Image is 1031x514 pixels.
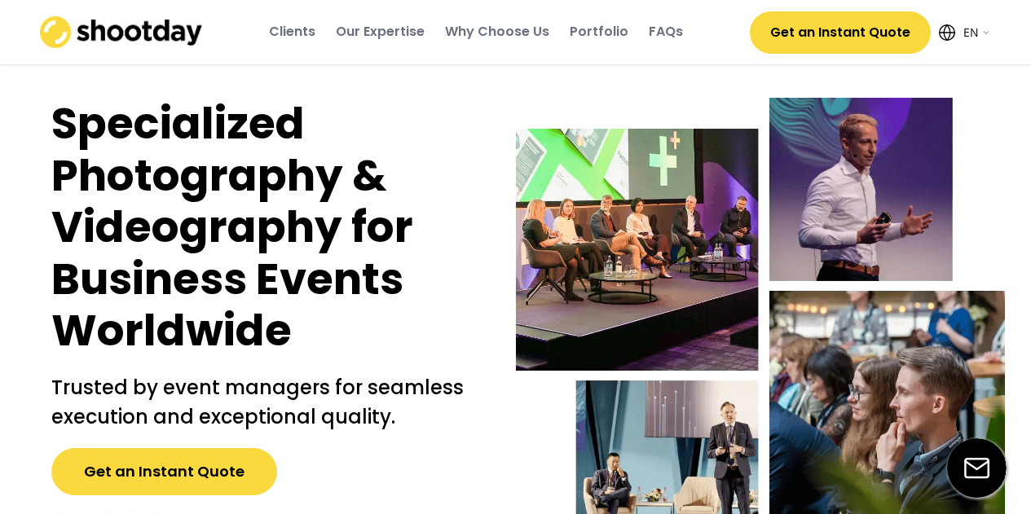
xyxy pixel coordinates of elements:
div: Our Expertise [336,23,425,41]
button: Get an Instant Quote [750,11,931,54]
img: shootday_logo.png [40,16,203,48]
img: email-icon%20%281%29.svg [947,438,1007,498]
h1: Specialized Photography & Videography for Business Events Worldwide [51,98,483,357]
button: Get an Instant Quote [51,448,277,495]
div: Portfolio [570,23,628,41]
div: Why Choose Us [445,23,549,41]
div: FAQs [649,23,683,41]
div: Clients [269,23,315,41]
h2: Trusted by event managers for seamless execution and exceptional quality. [51,373,483,432]
img: Icon%20feather-globe%20%281%29.svg [939,24,955,41]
